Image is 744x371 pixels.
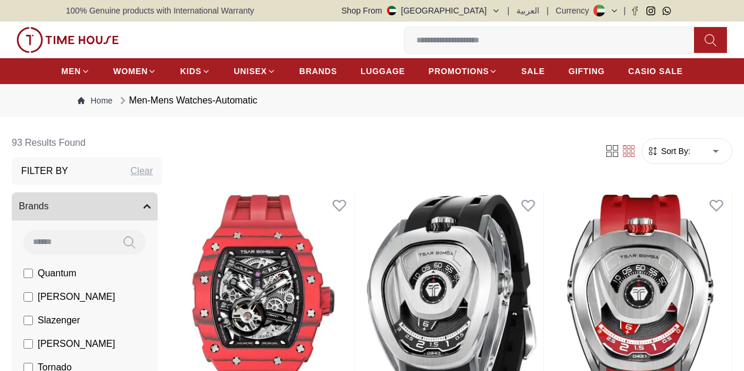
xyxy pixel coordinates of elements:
[21,164,68,178] h3: Filter By
[568,61,605,82] a: GIFTING
[662,6,671,15] a: Whatsapp
[623,5,626,16] span: |
[12,129,162,157] h6: 93 Results Found
[521,61,545,82] a: SALE
[646,6,655,15] a: Instagram
[508,5,510,16] span: |
[342,5,501,16] button: Shop From[GEOGRAPHIC_DATA]
[114,65,148,77] span: WOMEN
[234,65,267,77] span: UNISEX
[38,313,80,327] span: Slazenger
[387,6,396,15] img: United Arab Emirates
[361,61,405,82] a: LUGGAGE
[361,65,405,77] span: LUGGAGE
[630,6,639,15] a: Facebook
[429,65,489,77] span: PROMOTIONS
[628,61,683,82] a: CASIO SALE
[66,84,678,117] nav: Breadcrumb
[429,61,498,82] a: PROMOTIONS
[61,65,81,77] span: MEN
[16,27,119,53] img: ...
[38,290,115,304] span: [PERSON_NAME]
[24,339,33,349] input: [PERSON_NAME]
[659,145,690,157] span: Sort By:
[546,5,549,16] span: |
[114,61,157,82] a: WOMEN
[78,95,112,106] a: Home
[647,145,690,157] button: Sort By:
[516,5,539,16] button: العربية
[66,5,254,16] span: 100% Genuine products with International Warranty
[299,61,337,82] a: BRANDS
[568,65,605,77] span: GIFTING
[521,65,545,77] span: SALE
[38,337,115,351] span: [PERSON_NAME]
[299,65,337,77] span: BRANDS
[61,61,89,82] a: MEN
[24,316,33,325] input: Slazenger
[180,65,201,77] span: KIDS
[24,292,33,302] input: [PERSON_NAME]
[24,269,33,278] input: Quantum
[131,164,153,178] div: Clear
[628,65,683,77] span: CASIO SALE
[38,266,76,280] span: Quantum
[180,61,210,82] a: KIDS
[234,61,276,82] a: UNISEX
[117,93,257,108] div: Men-Mens Watches-Automatic
[12,192,158,220] button: Brands
[19,199,49,213] span: Brands
[556,5,594,16] div: Currency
